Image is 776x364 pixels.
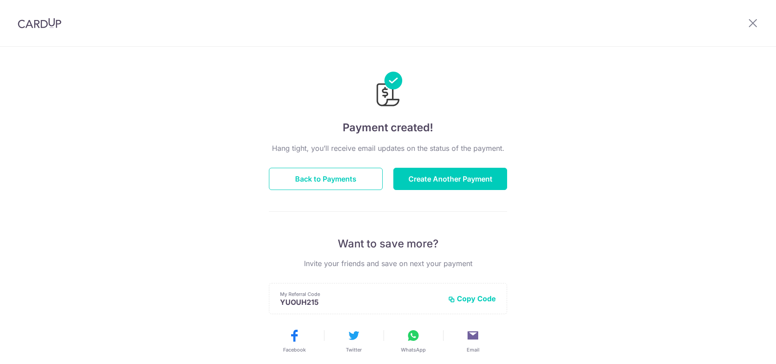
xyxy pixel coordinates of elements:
[387,328,440,353] button: WhatsApp
[269,258,507,269] p: Invite your friends and save on next your payment
[346,346,362,353] span: Twitter
[269,237,507,251] p: Want to save more?
[447,328,499,353] button: Email
[280,291,441,298] p: My Referral Code
[393,168,507,190] button: Create Another Payment
[374,72,402,109] img: Payments
[448,294,496,303] button: Copy Code
[280,298,441,307] p: YUOUH215
[328,328,380,353] button: Twitter
[269,120,507,136] h4: Payment created!
[283,346,306,353] span: Facebook
[269,143,507,154] p: Hang tight, you’ll receive email updates on the status of the payment.
[467,346,480,353] span: Email
[401,346,426,353] span: WhatsApp
[18,18,61,28] img: CardUp
[268,328,320,353] button: Facebook
[269,168,383,190] button: Back to Payments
